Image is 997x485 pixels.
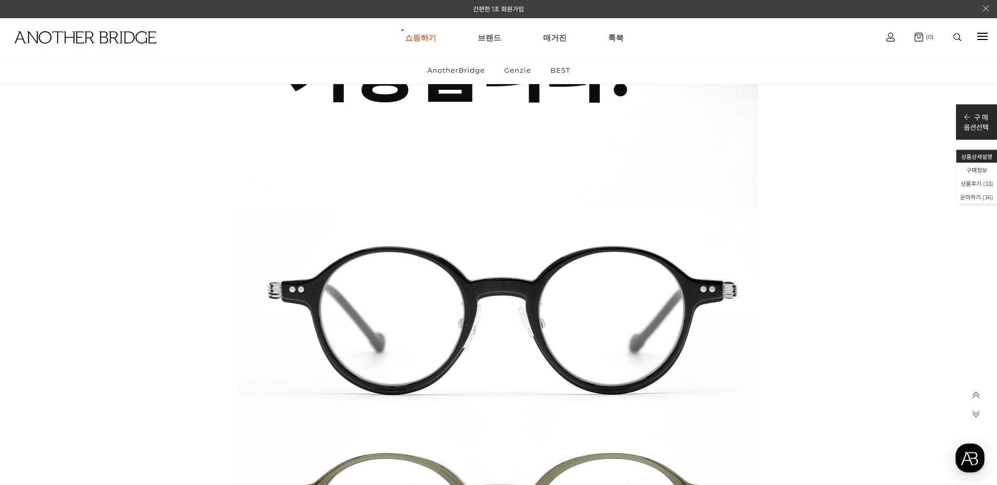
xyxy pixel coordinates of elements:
a: AnotherBridge [419,57,494,84]
img: cart [914,33,923,42]
img: logo [15,31,156,44]
p: 구 매 [964,112,989,122]
p: 옵션선택 [964,122,989,132]
span: (0) [923,33,934,41]
a: Genzie [495,57,540,84]
img: cart [886,33,895,42]
a: (0) [914,33,934,42]
a: 룩북 [608,19,624,56]
img: search [953,33,961,41]
a: 브랜드 [478,19,501,56]
a: 홈 [3,329,69,355]
a: BEST [542,57,579,84]
a: 설정 [134,329,199,355]
a: 매거진 [543,19,567,56]
span: 홈 [33,345,39,353]
a: 대화 [69,329,134,355]
span: 33 [985,180,991,187]
a: 쇼핑하기 [405,19,436,56]
a: logo [5,31,155,69]
a: 간편한 1초 회원가입 [473,5,524,13]
span: 대화 [95,345,107,354]
span: 설정 [160,345,173,353]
